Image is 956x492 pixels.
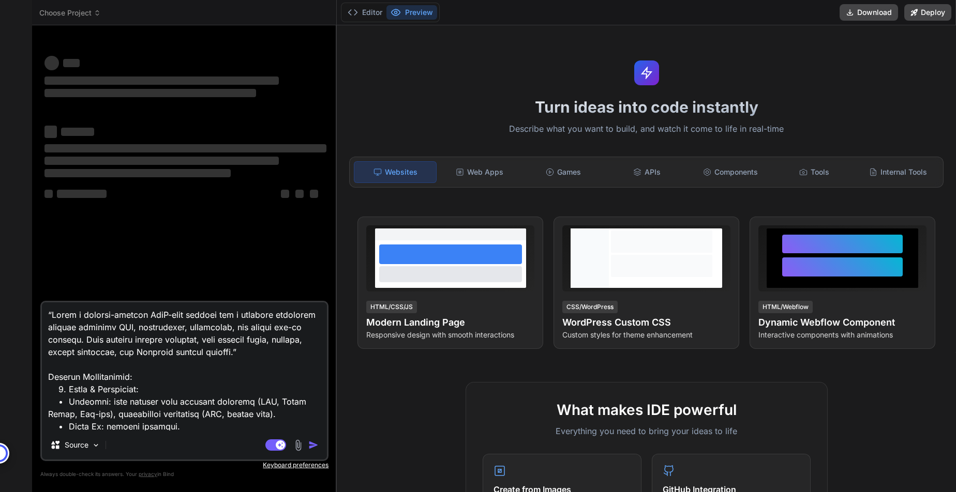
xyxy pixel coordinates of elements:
[690,161,772,183] div: Components
[343,5,386,20] button: Editor
[44,76,279,85] span: ‌
[758,301,813,313] div: HTML/Webflow
[343,98,950,116] h1: Turn ideas into code instantly
[40,461,328,469] p: Keyboard preferences
[310,190,318,198] span: ‌
[44,89,256,97] span: ‌
[386,5,437,20] button: Preview
[65,440,88,450] p: Source
[57,190,107,198] span: ‌
[354,161,437,183] div: Websites
[44,56,59,70] span: ‌
[857,161,939,183] div: Internal Tools
[366,330,534,340] p: Responsive design with smooth interactions
[44,169,231,177] span: ‌
[439,161,520,183] div: Web Apps
[758,330,927,340] p: Interactive components with animations
[562,330,730,340] p: Custom styles for theme enhancement
[61,128,94,136] span: ‌
[295,190,304,198] span: ‌
[308,440,319,450] img: icon
[44,126,57,138] span: ‌
[42,302,327,431] textarea: “Lorem i dolorsi-ametcon AdiP-elit seddoei tem i utlabore etdolorem aliquae adminimv QUI, nostrud...
[483,399,811,421] h2: What makes IDE powerful
[44,190,53,198] span: ‌
[292,439,304,451] img: attachment
[92,441,100,450] img: Pick Models
[139,471,157,477] span: privacy
[773,161,855,183] div: Tools
[904,4,951,21] button: Deploy
[44,157,279,165] span: ‌
[366,315,534,330] h4: Modern Landing Page
[366,301,417,313] div: HTML/CSS/JS
[562,301,618,313] div: CSS/WordPress
[40,469,328,479] p: Always double-check its answers. Your in Bind
[606,161,688,183] div: APIs
[63,59,80,67] span: ‌
[483,425,811,437] p: Everything you need to bring your ideas to life
[562,315,730,330] h4: WordPress Custom CSS
[758,315,927,330] h4: Dynamic Webflow Component
[39,8,101,18] span: Choose Project
[44,144,326,152] span: ‌
[840,4,898,21] button: Download
[281,190,289,198] span: ‌
[343,122,950,136] p: Describe what you want to build, and watch it come to life in real-time
[522,161,604,183] div: Games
